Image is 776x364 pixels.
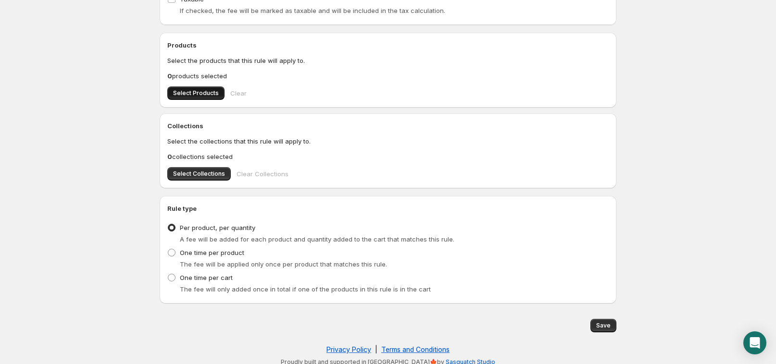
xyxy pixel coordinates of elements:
a: Privacy Policy [326,345,371,353]
span: Select Products [173,89,219,97]
p: Select the collections that this rule will apply to. [167,136,609,146]
span: Per product, per quantity [180,224,255,231]
h2: Collections [167,121,609,131]
span: One time per cart [180,274,233,281]
p: Select the products that this rule will apply to. [167,56,609,65]
h2: Rule type [167,204,609,213]
span: Save [596,322,611,329]
span: If checked, the fee will be marked as taxable and will be included in the tax calculation. [180,7,445,14]
button: Select Collections [167,167,231,181]
span: Select Collections [173,170,225,178]
span: The fee will be applied only once per product that matches this rule. [180,260,387,268]
span: | [375,345,377,353]
span: A fee will be added for each product and quantity added to the cart that matches this rule. [180,235,454,243]
button: Select Products [167,86,225,100]
h2: Products [167,40,609,50]
div: Open Intercom Messenger [743,331,766,354]
p: collections selected [167,152,609,161]
b: 0 [167,153,172,160]
button: Save [590,319,616,332]
span: The fee will only added once in total if one of the products in this rule is in the cart [180,285,431,293]
a: Terms and Conditions [381,345,450,353]
span: One time per product [180,249,244,256]
b: 0 [167,72,172,80]
p: products selected [167,71,609,81]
